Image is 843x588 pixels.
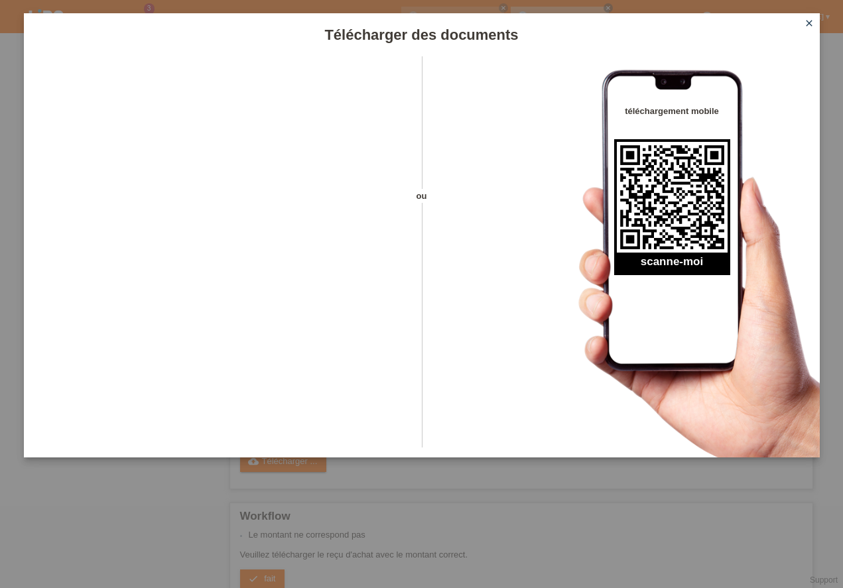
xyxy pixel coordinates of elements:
h4: téléchargement mobile [614,106,730,116]
h2: scanne-moi [614,255,730,275]
i: close [804,18,814,29]
a: close [801,17,818,32]
h1: Télécharger des documents [24,27,820,43]
span: ou [399,189,445,203]
iframe: Upload [44,89,399,421]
